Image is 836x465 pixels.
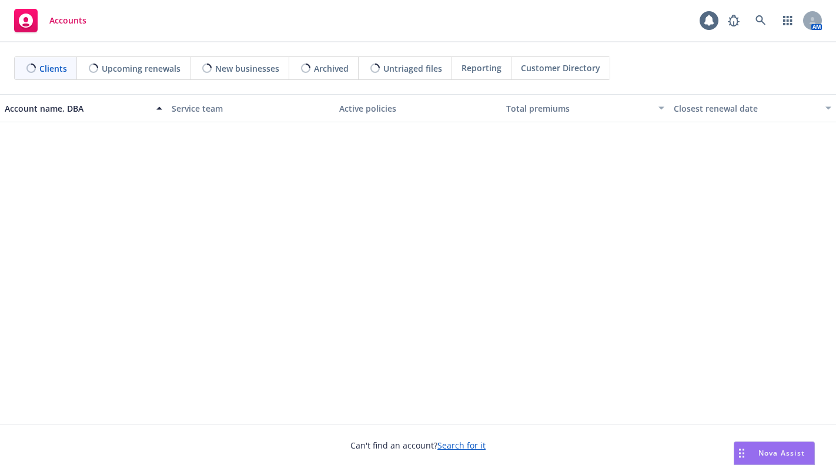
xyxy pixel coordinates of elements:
[758,448,805,458] span: Nova Assist
[49,16,86,25] span: Accounts
[102,62,180,75] span: Upcoming renewals
[167,94,334,122] button: Service team
[749,9,773,32] a: Search
[521,62,600,74] span: Customer Directory
[506,102,651,115] div: Total premiums
[437,440,486,451] a: Search for it
[501,94,668,122] button: Total premiums
[674,102,818,115] div: Closest renewal date
[172,102,329,115] div: Service team
[350,439,486,451] span: Can't find an account?
[39,62,67,75] span: Clients
[9,4,91,37] a: Accounts
[314,62,349,75] span: Archived
[5,102,149,115] div: Account name, DBA
[462,62,501,74] span: Reporting
[776,9,800,32] a: Switch app
[215,62,279,75] span: New businesses
[734,441,815,465] button: Nova Assist
[339,102,497,115] div: Active policies
[734,442,749,464] div: Drag to move
[722,9,745,32] a: Report a Bug
[383,62,442,75] span: Untriaged files
[335,94,501,122] button: Active policies
[669,94,836,122] button: Closest renewal date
